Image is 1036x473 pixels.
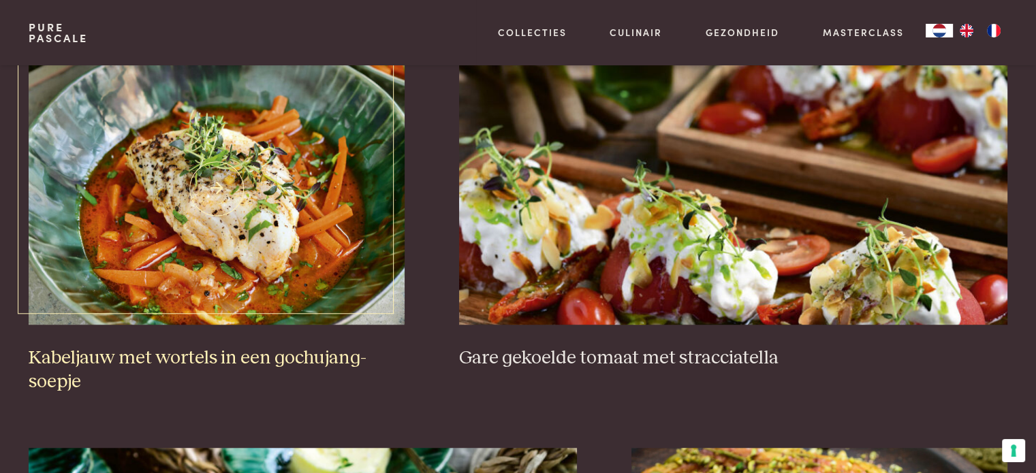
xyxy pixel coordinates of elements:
a: EN [953,24,980,37]
a: FR [980,24,1007,37]
button: Uw voorkeuren voor toestemming voor trackingtechnologieën [1002,439,1025,462]
a: PurePascale [29,22,88,44]
a: Collecties [498,25,567,39]
aside: Language selected: Nederlands [926,24,1007,37]
h3: Gare gekoelde tomaat met stracciatella [459,346,1007,370]
h3: Kabeljauw met wortels in een gochujang-soepje [29,346,405,393]
a: Culinair [610,25,662,39]
a: Gare gekoelde tomaat met stracciatella Gare gekoelde tomaat met stracciatella [459,52,1007,370]
img: Kabeljauw met wortels in een gochujang-soepje [29,52,405,325]
a: Gezondheid [706,25,779,39]
ul: Language list [953,24,1007,37]
a: Masterclass [823,25,904,39]
a: Kabeljauw met wortels in een gochujang-soepje Kabeljauw met wortels in een gochujang-soepje [29,52,405,393]
a: NL [926,24,953,37]
img: Gare gekoelde tomaat met stracciatella [459,52,1007,325]
div: Language [926,24,953,37]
